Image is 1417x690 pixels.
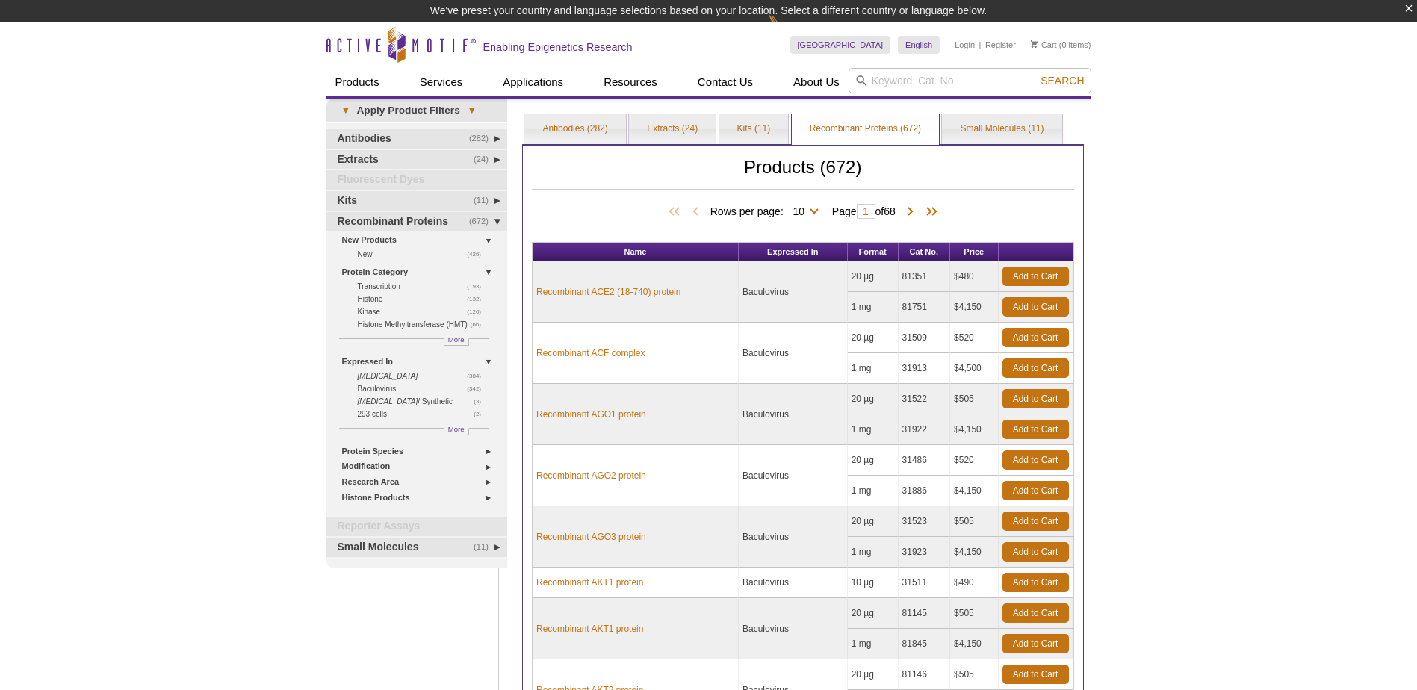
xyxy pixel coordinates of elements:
[469,129,497,149] span: (282)
[848,568,899,598] td: 10 µg
[899,353,951,384] td: 31913
[536,622,643,635] a: Recombinant AKT1 protein
[848,598,899,629] td: 20 µg
[950,537,998,568] td: $4,150
[358,408,490,420] a: (2)293 cells
[1002,328,1069,347] a: Add to Cart
[448,333,465,346] span: More
[689,68,762,96] a: Contact Us
[474,408,489,420] span: (2)
[848,243,899,261] th: Format
[899,323,951,353] td: 31509
[899,292,951,323] td: 81751
[536,530,646,544] a: Recombinant AGO3 protein
[1002,481,1069,500] a: Add to Cart
[848,506,899,537] td: 20 µg
[1002,603,1069,623] a: Add to Cart
[768,11,807,46] img: Change Here
[898,36,940,54] a: English
[342,474,499,490] a: Research Area
[950,323,998,353] td: $520
[739,598,848,659] td: Baculovirus
[1002,389,1069,408] a: Add to Cart
[848,292,899,323] td: 1 mg
[532,161,1074,190] h2: Products (672)
[1002,358,1069,378] a: Add to Cart
[792,114,939,144] a: Recombinant Proteins (672)
[474,191,497,211] span: (11)
[739,261,848,323] td: Baculovirus
[942,114,1061,144] a: Small Molecules (11)
[448,423,465,435] span: More
[1002,542,1069,562] a: Add to Cart
[1041,75,1084,87] span: Search
[784,68,849,96] a: About Us
[950,445,998,476] td: $520
[848,323,899,353] td: 20 µg
[342,354,499,370] a: Expressed In
[326,68,388,96] a: Products
[899,568,951,598] td: 31511
[326,191,508,211] a: (11)Kits
[950,598,998,629] td: $505
[467,382,489,395] span: (342)
[950,243,998,261] th: Price
[848,445,899,476] td: 20 µg
[918,205,940,220] span: Last Page
[536,469,646,482] a: Recombinant AGO2 protein
[467,280,489,293] span: (193)
[1002,512,1069,531] a: Add to Cart
[358,305,490,318] a: (126)Kinase
[825,204,903,219] span: Page of
[326,129,508,149] a: (282)Antibodies
[358,280,490,293] a: (193)Transcription
[899,414,951,445] td: 31922
[899,537,951,568] td: 31923
[710,203,825,218] span: Rows per page:
[536,285,680,299] a: Recombinant ACE2 (18-740) protein
[848,537,899,568] td: 1 mg
[1002,267,1069,286] a: Add to Cart
[342,490,499,506] a: Histone Products
[950,414,998,445] td: $4,150
[334,104,357,117] span: ▾
[950,292,998,323] td: $4,150
[467,305,489,318] span: (126)
[848,659,899,690] td: 20 µg
[342,444,499,459] a: Protein Species
[739,243,848,261] th: Expressed In
[849,68,1091,93] input: Keyword, Cat. No.
[358,382,490,395] a: (342)Baculovirus
[1002,297,1069,317] a: Add to Cart
[899,506,951,537] td: 31523
[326,212,508,231] a: (672)Recombinant Proteins
[533,243,739,261] th: Name
[326,99,508,122] a: ▾Apply Product Filters▾
[1002,665,1069,684] a: Add to Cart
[903,205,918,220] span: Next Page
[950,476,998,506] td: $4,150
[739,445,848,506] td: Baculovirus
[950,659,998,690] td: $505
[342,459,499,474] a: Modification
[884,205,896,217] span: 68
[342,232,499,248] a: New Products
[469,212,497,231] span: (672)
[326,538,508,557] a: (11)Small Molecules
[494,68,572,96] a: Applications
[358,248,490,261] a: (426)New
[471,318,489,331] span: (66)
[358,293,490,305] a: (132)Histone
[899,629,951,659] td: 81845
[899,243,951,261] th: Cat No.
[358,397,418,405] i: [MEDICAL_DATA]
[483,40,633,54] h2: Enabling Epigenetics Research
[467,293,489,305] span: (132)
[688,205,703,220] span: Previous Page
[848,353,899,384] td: 1 mg
[950,506,998,537] td: $505
[444,338,469,346] a: More
[899,261,951,292] td: 81351
[342,264,499,280] a: Protein Category
[950,629,998,659] td: $4,150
